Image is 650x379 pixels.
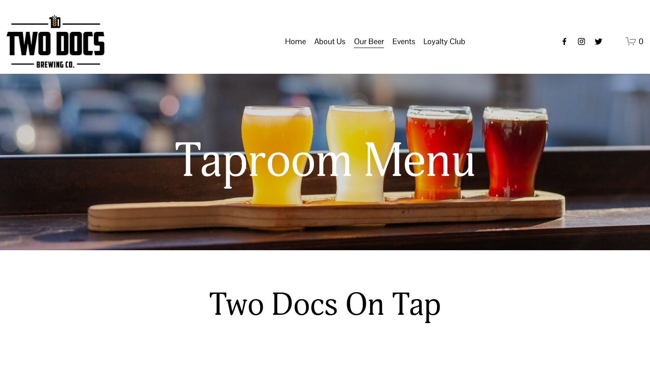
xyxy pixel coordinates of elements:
h2: Two Docs On Tap [176,286,474,325]
img: Two Docs Brewing Co. [7,15,104,68]
span: 0 [639,36,643,46]
a: Facebook [560,37,569,46]
span: About Us [314,34,345,49]
a: folder dropdown [354,33,384,50]
a: folder dropdown [392,33,415,50]
a: Home [285,33,306,50]
span: Events [392,34,415,49]
a: instagram-unauth [577,37,586,46]
span: Our Beer [354,34,384,49]
span: Loyalty Club [423,34,465,49]
a: twitter-unauth [594,37,603,46]
a: folder dropdown [423,33,465,50]
a: 0 items in cart [626,36,643,47]
a: folder dropdown [314,33,345,50]
h1: Taproom Menu [96,135,554,188]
